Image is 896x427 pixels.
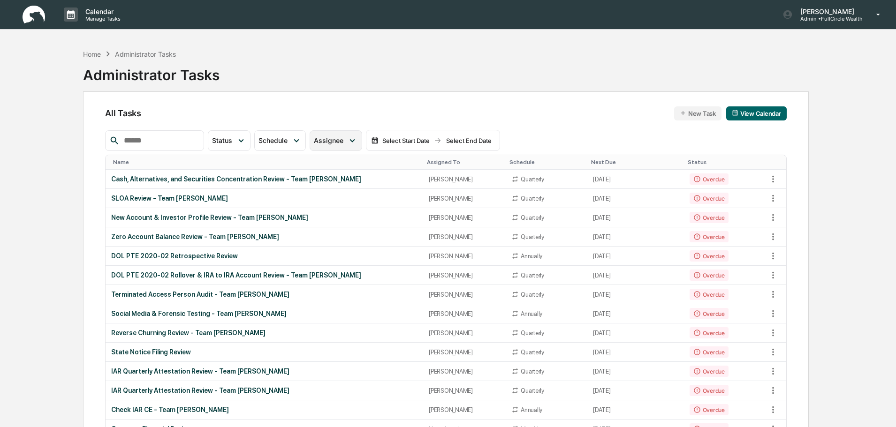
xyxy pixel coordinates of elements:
div: Zero Account Balance Review - Team [PERSON_NAME] [111,233,418,240]
p: Admin • FullCircle Wealth [793,15,863,22]
div: Overdue [690,327,729,338]
img: calendar [371,137,379,144]
div: Overdue [690,404,729,415]
span: Assignee [314,136,343,144]
td: [DATE] [587,170,683,189]
div: [PERSON_NAME] [429,272,500,279]
div: Overdue [690,308,729,319]
div: Toggle SortBy [767,159,786,165]
div: Cash, Alternatives, and Securities Concentration Review - Team [PERSON_NAME] [111,175,418,183]
span: Schedule [258,136,288,144]
div: Check IAR CE - Team [PERSON_NAME] [111,406,418,413]
div: IAR Quarterly Attestation Review - Team [PERSON_NAME] [111,367,418,375]
div: Select Start Date [380,137,432,144]
div: Quarterly [521,349,544,356]
img: calendar [732,110,738,116]
div: Annually [521,310,542,317]
div: Terminated Access Person Audit - Team [PERSON_NAME] [111,291,418,298]
div: Toggle SortBy [427,159,502,165]
div: Quarterly [521,195,544,202]
td: [DATE] [587,227,683,247]
p: [PERSON_NAME] [793,7,863,15]
div: Quarterly [521,291,544,298]
div: Overdue [690,173,729,185]
div: [PERSON_NAME] [429,176,500,183]
td: [DATE] [587,285,683,304]
div: SLOA Review - Team [PERSON_NAME] [111,195,418,202]
div: Overdue [690,250,729,262]
span: Status [212,136,232,144]
div: Overdue [690,193,729,204]
div: Annually [521,253,542,260]
div: Overdue [690,289,729,300]
td: [DATE] [587,189,683,208]
div: Quarterly [521,233,544,240]
div: [PERSON_NAME] [429,214,500,221]
div: Quarterly [521,272,544,279]
div: Overdue [690,385,729,396]
td: [DATE] [587,304,683,323]
div: Administrator Tasks [83,59,220,83]
div: DOL PTE 2020-02 Rollover & IRA to IRA Account Review - Team [PERSON_NAME] [111,271,418,279]
div: Reverse Churning Review - Team [PERSON_NAME] [111,329,418,337]
div: Overdue [690,366,729,377]
span: All Tasks [105,108,141,118]
div: Quarterly [521,330,544,337]
div: [PERSON_NAME] [429,253,500,260]
div: Quarterly [521,214,544,221]
div: Toggle SortBy [688,159,764,165]
div: Quarterly [521,387,544,394]
div: Select End Date [443,137,495,144]
button: New Task [674,106,721,120]
div: Overdue [690,270,729,281]
div: Quarterly [521,176,544,183]
p: Calendar [78,7,125,15]
div: [PERSON_NAME] [429,406,500,413]
div: Annually [521,406,542,413]
div: Toggle SortBy [509,159,584,165]
div: [PERSON_NAME] [429,291,500,298]
div: New Account & Investor Profile Review - Team [PERSON_NAME] [111,214,418,221]
div: State Notice Filing Review [111,348,418,356]
div: Social Media & Forensic Testing - Team [PERSON_NAME] [111,310,418,317]
div: [PERSON_NAME] [429,368,500,375]
div: Toggle SortBy [591,159,680,165]
img: logo [23,6,45,24]
td: [DATE] [587,362,683,381]
div: [PERSON_NAME] [429,310,500,317]
div: [PERSON_NAME] [429,330,500,337]
p: Manage Tasks [78,15,125,22]
td: [DATE] [587,208,683,227]
td: [DATE] [587,247,683,266]
button: View Calendar [726,106,787,120]
div: [PERSON_NAME] [429,387,500,394]
td: [DATE] [587,381,683,400]
div: Toggle SortBy [113,159,419,165]
div: DOL PTE 2020-02 Retrospective Review [111,252,418,260]
div: Overdue [690,212,729,223]
div: [PERSON_NAME] [429,195,500,202]
div: Overdue [690,231,729,242]
img: arrow right [434,137,441,144]
td: [DATE] [587,343,683,362]
td: [DATE] [587,400,683,420]
div: Administrator Tasks [115,50,176,58]
div: [PERSON_NAME] [429,233,500,240]
div: IAR Quarterly Attestation Review - Team [PERSON_NAME] [111,387,418,394]
div: Overdue [690,346,729,358]
td: [DATE] [587,323,683,343]
div: Quarterly [521,368,544,375]
div: [PERSON_NAME] [429,349,500,356]
div: Home [83,50,101,58]
td: [DATE] [587,266,683,285]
